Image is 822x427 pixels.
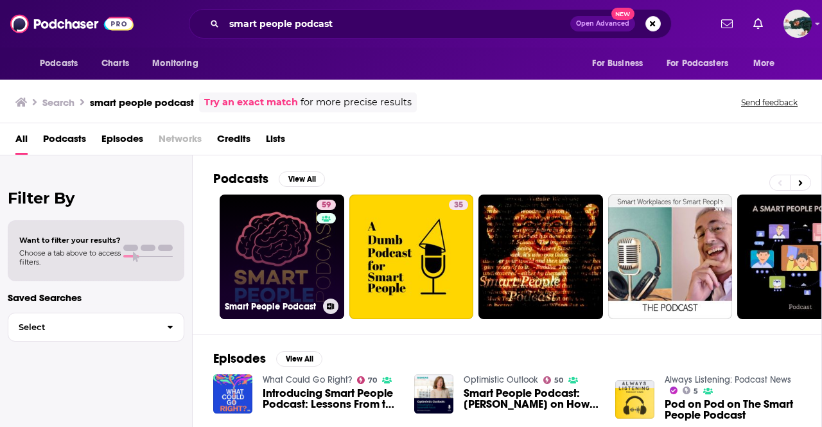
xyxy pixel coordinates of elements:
h3: Smart People Podcast [225,301,318,312]
a: Smart People Podcast: Guy Kawasaki on How Steve Jobs Taught Remarkable Thinking [464,388,600,410]
img: Pod on Pod on The Smart People Podcast [615,380,654,419]
a: Show notifications dropdown [716,13,738,35]
h3: smart people podcast [90,96,194,109]
p: Saved Searches [8,292,184,304]
img: Podchaser - Follow, Share and Rate Podcasts [10,12,134,36]
span: Charts [101,55,129,73]
button: open menu [658,51,747,76]
span: Networks [159,128,202,155]
button: Select [8,313,184,342]
a: 35 [449,200,468,210]
a: PodcastsView All [213,171,325,187]
span: Choose a tab above to access filters. [19,248,121,266]
button: View All [276,351,322,367]
span: 50 [554,378,563,383]
button: Open AdvancedNew [570,16,635,31]
a: Podcasts [43,128,86,155]
a: 59 [317,200,336,210]
span: For Podcasters [667,55,728,73]
h2: Podcasts [213,171,268,187]
img: Introducing Smart People Podcast: Lessons From the World’s Longest Scientific Study of Happiness [213,374,252,414]
span: Want to filter your results? [19,236,121,245]
span: Select [8,323,157,331]
a: Show notifications dropdown [748,13,768,35]
img: Smart People Podcast: Guy Kawasaki on How Steve Jobs Taught Remarkable Thinking [414,374,453,414]
a: Charts [93,51,137,76]
button: Send feedback [737,97,801,108]
div: Search podcasts, credits, & more... [189,9,672,39]
span: 5 [694,388,698,394]
span: Logged in as fsg.publicity [783,10,812,38]
a: Credits [217,128,250,155]
a: 35 [349,195,474,319]
h2: Episodes [213,351,266,367]
button: open menu [583,51,659,76]
span: 35 [454,199,463,212]
input: Search podcasts, credits, & more... [224,13,570,34]
span: Monitoring [152,55,198,73]
span: Smart People Podcast: [PERSON_NAME] on How [PERSON_NAME] Taught Remarkable Thinking [464,388,600,410]
button: open menu [31,51,94,76]
span: Open Advanced [576,21,629,27]
a: 70 [357,376,378,384]
a: What Could Go Right? [263,374,352,385]
h2: Filter By [8,189,184,207]
a: Optimistic Outlook [464,374,538,385]
button: View All [279,171,325,187]
a: 5 [683,387,699,394]
button: open menu [744,51,791,76]
a: Episodes [101,128,143,155]
a: 59Smart People Podcast [220,195,344,319]
span: 59 [322,199,331,212]
a: Always Listening: Podcast News [665,374,791,385]
a: Introducing Smart People Podcast: Lessons From the World’s Longest Scientific Study of Happiness [263,388,399,410]
a: Lists [266,128,285,155]
span: 70 [368,378,377,383]
span: More [753,55,775,73]
h3: Search [42,96,74,109]
span: New [611,8,634,20]
a: 50 [543,376,564,384]
img: User Profile [783,10,812,38]
a: Try an exact match [204,95,298,110]
span: For Business [592,55,643,73]
a: Pod on Pod on The Smart People Podcast [665,399,801,421]
span: Podcasts [40,55,78,73]
button: Show profile menu [783,10,812,38]
button: open menu [143,51,214,76]
a: EpisodesView All [213,351,322,367]
a: All [15,128,28,155]
span: for more precise results [301,95,412,110]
